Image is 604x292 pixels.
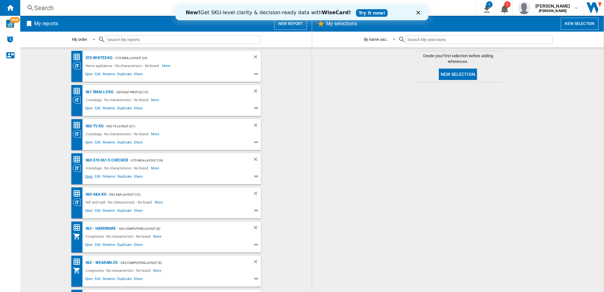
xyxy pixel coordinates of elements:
[241,6,247,9] div: Close
[535,3,570,9] span: [PERSON_NAME]
[73,53,84,61] div: Price Matrix
[116,105,133,113] span: Duplicate
[518,2,530,14] img: profile.jpg
[116,242,133,249] span: Duplicate
[84,191,106,198] div: 060 A&A KG
[106,191,240,198] div: - 060 A&A Layout (12)
[73,130,84,138] div: Category View
[128,156,240,164] div: - 070 MDA layout (16)
[162,62,171,70] span: More
[112,54,240,62] div: - 070 MDA layout (16)
[84,130,151,138] div: 2 catalogs - No characteristic - No brand
[6,20,14,28] img: wise-card.svg
[116,139,133,147] span: Duplicate
[364,37,388,42] div: By name asc.
[73,258,84,266] div: Price Matrix
[94,242,102,249] span: Edit
[84,242,94,249] span: Open
[94,208,102,215] span: Edit
[116,173,133,181] span: Duplicate
[133,208,144,215] span: Share
[94,71,102,79] span: Edit
[84,96,151,104] div: 2 catalogs - No characteristic - No brand
[116,276,133,283] span: Duplicate
[84,198,155,206] div: Hifi and mp3 - No characteristic - No brand
[153,267,162,274] span: More
[539,9,566,13] b: [PERSON_NAME]
[133,139,144,147] span: Share
[118,259,240,267] div: - 062 Computers Layout (6)
[102,105,116,113] span: Rename
[116,208,133,215] span: Duplicate
[84,105,94,113] span: Open
[106,35,261,44] input: Search My reports
[102,242,116,249] span: Rename
[94,105,102,113] span: Edit
[84,164,151,172] div: 4 catalogs - No characteristic - No brand
[6,35,14,43] img: alerts-logo.svg
[253,54,261,62] div: Delete
[116,225,240,233] div: - 062 Computers Layout (6)
[561,18,599,30] button: New selection
[253,191,261,198] div: Delete
[151,96,160,104] span: More
[34,3,460,12] div: Search
[84,71,94,79] span: Open
[73,267,84,274] div: My Assortment
[73,96,84,104] div: Category View
[84,208,94,215] span: Open
[84,88,114,96] div: 061 Smalls KG
[155,198,164,206] span: More
[84,122,104,130] div: 060 TV KG
[176,5,428,20] iframe: Intercom live chat banner
[73,87,84,95] div: Price Matrix
[94,139,102,147] span: Edit
[84,225,116,233] div: 062 - Hardware
[102,208,116,215] span: Rename
[73,233,84,240] div: My Assortment
[102,71,116,79] span: Rename
[116,71,133,79] span: Duplicate
[84,139,94,147] span: Open
[104,122,240,130] div: - 060 TV Layout (21)
[153,233,162,240] span: More
[84,233,154,240] div: 6 segments - No characteristic - No brand
[84,54,113,62] div: 070 Whites KG
[406,35,553,44] input: Search My selections
[10,17,20,23] span: NEW
[73,190,84,198] div: Price Matrix
[84,156,128,164] div: 060 070 061 O Checker
[486,1,492,8] div: 1
[253,156,261,164] div: Delete
[84,62,162,70] div: Home appliances - No characteristic - No brand
[133,276,144,283] span: Share
[84,267,154,274] div: 6 segments - No characteristic - No brand
[151,164,160,172] span: More
[325,18,358,30] h2: My selections
[94,276,102,283] span: Edit
[133,242,144,249] span: Share
[84,173,94,181] span: Open
[73,224,84,232] div: Price Matrix
[253,88,261,96] div: Delete
[274,18,307,30] button: New report
[73,164,84,172] div: Category View
[133,173,144,181] span: Share
[73,62,84,70] div: Category View
[504,1,510,8] div: 1
[73,155,84,163] div: Price Matrix
[84,259,118,267] div: 062 - Wearables
[253,122,261,130] div: Delete
[133,71,144,79] span: Share
[113,88,240,96] div: - Default profile (15)
[253,225,261,233] div: Delete
[94,173,102,181] span: Edit
[439,69,477,80] button: New selection
[33,18,59,30] h2: My reports
[73,121,84,129] div: Price Matrix
[102,139,116,147] span: Rename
